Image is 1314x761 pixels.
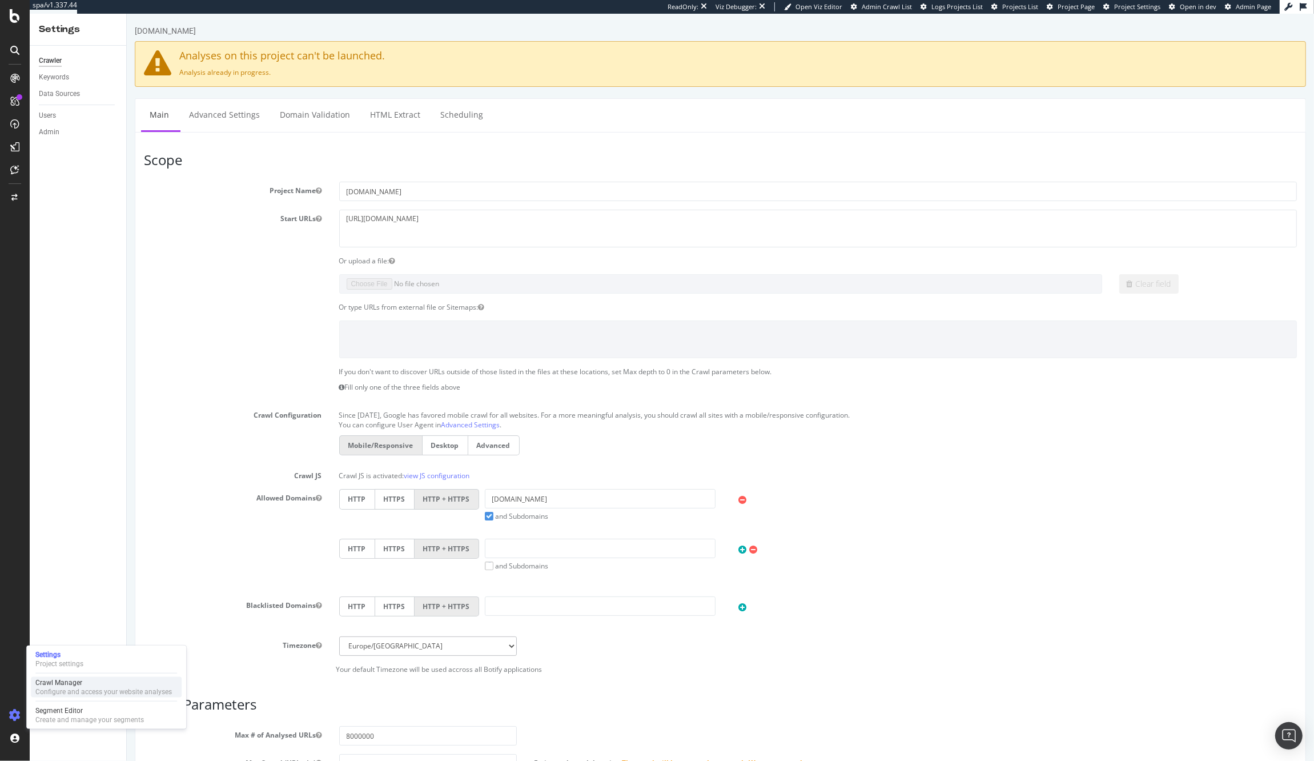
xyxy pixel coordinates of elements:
a: Users [39,110,118,122]
div: Open Intercom Messenger [1275,722,1303,750]
a: Crawler [39,55,118,67]
span: Project Page [1058,2,1095,11]
button: Start URLs [190,200,195,210]
a: Project Settings [1103,2,1160,11]
label: HTTPS [248,475,288,495]
label: Mobile/Responsive [212,422,295,442]
div: Create and manage your segments [35,715,144,724]
div: Or upload a file: [204,242,1179,252]
p: You can configure User Agent in . [212,406,1171,416]
div: Segment Editor [35,706,144,715]
a: Open Viz Editor [784,2,842,11]
div: ReadOnly: [668,2,698,11]
div: Crawler [39,55,62,67]
p: Since [DATE], Google has favored mobile crawl for all websites. For a more meaningful analysis, y... [212,392,1171,406]
a: Segment EditorCreate and manage your segments [31,705,182,726]
div: Project settings [35,659,83,668]
a: Advanced Settings [54,85,142,117]
span: Open in dev [1180,2,1216,11]
label: HTTP [212,475,248,495]
a: Admin [39,126,118,138]
h4: Analyses on this project can't be launched. [17,37,1170,48]
a: Admin Page [1225,2,1271,11]
span: Projects List [1002,2,1038,11]
label: Advanced [341,422,393,442]
div: Data Sources [39,88,80,100]
div: [DOMAIN_NAME] [8,11,69,23]
p: Fill only one of the three fields above [212,369,1171,378]
div: Configure and access your website analyses [35,687,172,696]
span: Project Settings [1114,2,1160,11]
label: Start URLs [9,196,204,210]
a: Data Sources [39,88,118,100]
label: Crawl Configuration [9,392,204,406]
button: Max # of Analysed URLs [190,716,195,726]
label: HTTP + HTTPS [288,525,352,545]
p: Your default Timezone will be used accross all Botify applications [17,651,1170,660]
button: Allowed Domains [190,479,195,489]
label: HTTP + HTTPS [288,475,352,495]
a: Main [14,85,51,117]
label: Timezone [9,623,204,636]
span: Admin Crawl List [862,2,912,11]
p: Crawl JS is activated: [212,453,1171,467]
span: Open Viz Editor [795,2,842,11]
a: Domain Validation [144,85,232,117]
a: Scheduling [305,85,365,117]
button: Max Speed (URLs / s) [190,744,195,754]
textarea: [URL][DOMAIN_NAME] [212,196,1171,233]
a: Open in dev [1169,2,1216,11]
div: Or type URLs from external file or Sitemaps: [204,289,1179,298]
label: Desktop [295,422,341,442]
div: Crawl Manager [35,678,172,687]
p: Analysis already in progress. [17,54,1170,63]
div: Admin [39,126,59,138]
label: HTTPS [248,583,288,603]
label: HTTPS [248,525,288,545]
button: Blacklisted Domains [190,587,195,596]
p: If you don't want to discover URLs outside of those listed in the files at these locations, set M... [212,353,1171,363]
h3: Scope [17,139,1170,154]
label: HTTP + HTTPS [288,583,352,603]
label: HTTP [212,583,248,603]
label: HTTP [212,525,248,545]
a: Keywords [39,71,118,83]
label: and Subdomains [358,498,422,507]
label: Crawl JS [9,453,204,467]
label: and Subdomains [358,547,422,557]
label: Max Speed (URLs / s) [9,740,204,754]
a: Advanced Settings [315,406,373,416]
button: Project Name [190,172,195,182]
span: Admin Page [1236,2,1271,11]
a: view JS configuration [278,457,343,467]
div: Keywords [39,71,69,83]
div: Users [39,110,56,122]
label: Max # of Analysed URLs [9,712,204,726]
label: Allowed Domains [9,475,204,489]
h3: Crawl Parameters [17,683,1170,698]
a: SettingsProject settings [31,649,182,670]
label: Project Name [9,168,204,182]
a: Admin Crawl List [851,2,912,11]
div: Settings [39,23,117,36]
div: Viz Debugger: [716,2,757,11]
a: HTML Extract [235,85,302,117]
a: Logs Projects List [921,2,983,11]
span: Logs Projects List [931,2,983,11]
a: Project Page [1047,2,1095,11]
a: Projects List [991,2,1038,11]
button: Timezone [190,627,195,636]
label: Blacklisted Domains [9,583,204,596]
a: Crawl ManagerConfigure and access your website analyses [31,677,182,698]
div: Settings [35,650,83,659]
